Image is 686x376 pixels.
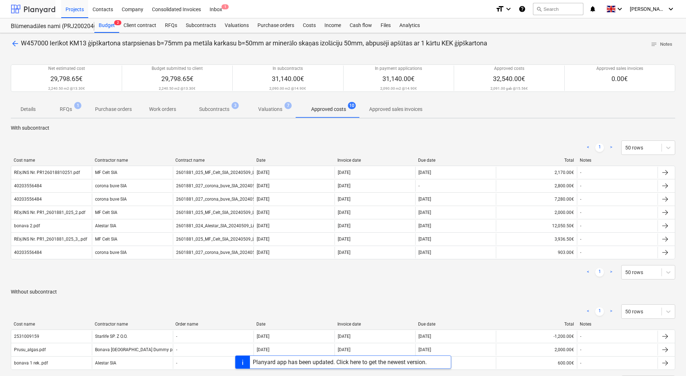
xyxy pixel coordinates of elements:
[94,18,119,33] a: Budget2
[92,344,172,355] div: Bonava [GEOGRAPHIC_DATA] Dummy projects
[14,322,89,327] div: Cost name
[496,180,577,192] div: 2,800.00€
[176,170,394,175] div: 2601881_025_MF_Celt_SIA_20240509_Ligums_gipskartona_sienu_izbuve_2.kapnu_telpa_PR1-2karta_JG_KK.pdf
[14,250,42,255] div: 40203556484
[496,207,577,218] div: 2,000.00€
[272,75,304,82] span: 31,140.00€
[95,106,132,113] p: Purchase orders
[269,86,306,91] p: 2,090.00 m2 @ 14.90€
[418,183,420,188] div: -
[48,86,85,91] p: 2,240.50 m2 @ 13.30€
[338,223,350,228] div: [DATE]
[533,3,583,15] button: Search
[92,233,172,245] div: MF Celt SIA
[176,334,177,339] div: -
[584,307,592,316] a: Previous page
[256,322,332,327] div: Date
[496,167,577,178] div: 2,170.00€
[299,18,320,33] a: Costs
[418,237,431,242] div: [DATE]
[595,307,604,316] a: Page 1 is your current page
[176,237,394,242] div: 2601881_025_MF_Celt_SIA_20240509_Ligums_gipskartona_sienu_izbuve_2.kapnu_telpa_PR1-2karta_JG_KK.pdf
[257,210,269,215] div: [DATE]
[176,210,394,215] div: 2601881_025_MF_Celt_SIA_20240509_Ligums_gipskartona_sienu_izbuve_2.kapnu_telpa_PR1-2karta_JG_KK.pdf
[114,20,121,25] span: 2
[11,288,675,296] p: Without subcontract
[257,223,269,228] div: [DATE]
[95,158,170,163] div: Contractor name
[253,359,427,366] div: Planyard app has been updated. Click here to get the newest version.
[648,39,675,50] button: Notes
[418,322,493,327] div: Due date
[337,158,413,163] div: Invoice date
[253,18,299,33] a: Purchase orders
[338,183,350,188] div: [DATE]
[418,158,493,163] div: Due date
[48,66,85,72] p: Net estimated cost
[94,18,119,33] div: Budget
[595,268,604,277] a: Page 1 is your current page
[496,193,577,205] div: 7,280.00€
[382,75,414,82] span: 31,140.00€
[74,102,81,109] span: 1
[152,66,203,72] p: Budget submitted to client
[418,250,431,255] div: [DATE]
[181,18,220,33] div: Subcontracts
[95,322,170,327] div: Contractor name
[338,250,350,255] div: [DATE]
[395,18,424,33] a: Analytics
[338,170,350,175] div: [DATE]
[14,237,87,242] div: RĒĶINS Nr. PR1_2601881_025_3_.pdf
[580,334,581,339] div: -
[161,75,193,82] span: 29,798.65€
[595,143,604,152] a: Page 1 is your current page
[375,66,422,72] p: In payment applications
[176,183,403,188] div: 2601881_027_corona_buve_SIA_20240514_Ligums_gipskartona_sienu_izbuve_2.kapnu_telpa_PR1-2karta_JG_...
[490,86,528,91] p: 2,091.00 gab @ 15.56€
[418,170,431,175] div: [DATE]
[176,197,403,202] div: 2601881_027_corona_buve_SIA_20240514_Ligums_gipskartona_sienu_izbuve_2.kapnu_telpa_PR1-2karta_JG_...
[11,124,675,132] p: With subcontract
[650,341,686,376] iframe: Chat Widget
[338,347,350,352] div: [DATE]
[92,331,172,342] div: Starlife SP. Z O.O.
[257,170,269,175] div: [DATE]
[418,223,431,228] div: [DATE]
[161,18,181,33] a: RFQs
[348,102,356,109] span: 10
[21,39,487,47] span: W457000 Ierīkot KM13 ģipškartona starpsienas b=75mm pa metāla karkasu b=50mm ar minerālo skaņas i...
[496,247,577,258] div: 903.00€
[580,250,581,255] div: -
[92,180,172,192] div: corona buve SIA
[580,183,581,188] div: -
[596,66,643,72] p: Approved sales invoices
[14,158,89,163] div: Cost name
[496,233,577,245] div: 3,936.50€
[14,347,46,352] div: Prusu_algas.pdf
[418,210,431,215] div: [DATE]
[345,18,376,33] a: Cash flow
[584,268,592,277] a: Previous page
[418,197,431,202] div: [DATE]
[220,18,253,33] a: Valuations
[589,5,596,13] i: notifications
[580,223,581,228] div: -
[284,102,292,109] span: 7
[580,197,581,202] div: -
[257,237,269,242] div: [DATE]
[159,86,196,91] p: 2,240.50 m2 @ 13.30€
[50,75,82,82] span: 29,798.65€
[580,347,581,352] div: -
[320,18,345,33] div: Income
[258,106,282,113] p: Valuations
[92,220,172,232] div: Alestar SIA
[257,197,269,202] div: [DATE]
[119,18,161,33] a: Client contract
[580,322,655,327] div: Notes
[496,331,577,342] div: -1,200.00€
